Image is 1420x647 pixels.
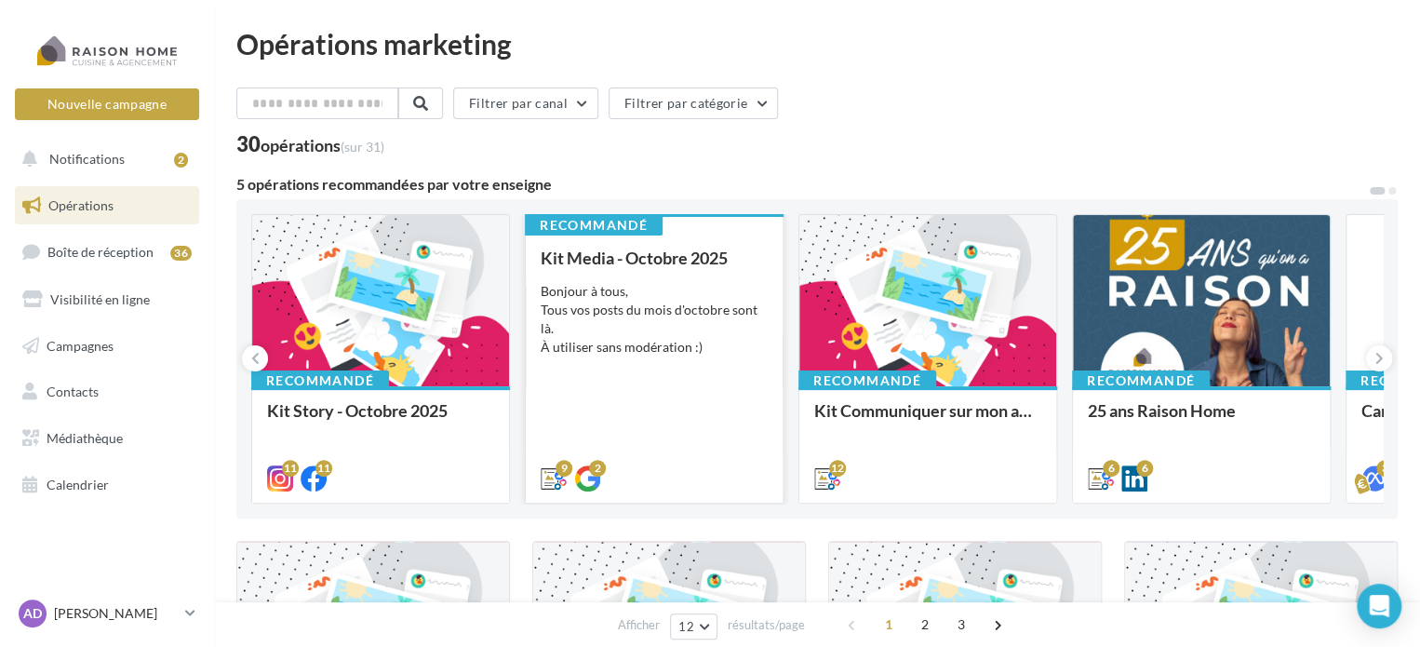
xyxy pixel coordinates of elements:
div: Recommandé [1072,371,1210,391]
span: Campagnes [47,337,114,353]
div: 6 [1136,460,1153,477]
a: Opérations [11,186,203,225]
a: Boîte de réception36 [11,232,203,272]
span: Notifications [49,151,125,167]
span: Calendrier [47,477,109,492]
span: Opérations [48,197,114,213]
span: 1 [874,610,904,640]
div: 30 [236,134,384,155]
div: Recommandé [798,371,936,391]
div: Kit Media - Octobre 2025 [541,249,768,267]
div: 11 [282,460,299,477]
button: 12 [670,613,717,640]
span: Contacts [47,384,99,399]
span: AD [23,604,42,623]
div: opérations [261,137,384,154]
div: 25 ans Raison Home [1088,401,1315,438]
span: résultats/page [728,616,805,634]
span: Visibilité en ligne [50,291,150,307]
a: Visibilité en ligne [11,280,203,319]
span: Boîte de réception [47,244,154,260]
div: 9 [556,460,572,477]
div: Kit Story - Octobre 2025 [267,401,494,438]
div: Bonjour à tous, Tous vos posts du mois d'octobre sont là. À utiliser sans modération :) [541,282,768,357]
div: 3 [1376,460,1393,477]
button: Filtrer par canal [453,88,598,119]
a: Campagnes [11,327,203,366]
div: 6 [1103,460,1119,477]
div: 36 [170,246,192,261]
div: 11 [315,460,332,477]
span: Afficher [618,616,660,634]
div: Kit Communiquer sur mon activité [814,401,1041,438]
button: Notifications 2 [11,140,195,179]
div: 2 [174,153,188,168]
span: Médiathèque [47,430,123,446]
span: 3 [946,610,976,640]
span: 12 [678,619,694,634]
button: Nouvelle campagne [15,88,199,120]
a: AD [PERSON_NAME] [15,596,199,631]
div: 5 opérations recommandées par votre enseigne [236,177,1368,192]
span: (sur 31) [341,139,384,155]
a: Médiathèque [11,419,203,458]
div: Recommandé [525,215,663,236]
span: 2 [910,610,940,640]
div: 12 [829,460,846,477]
div: Open Intercom Messenger [1357,584,1401,628]
button: Filtrer par catégorie [609,88,778,119]
a: Calendrier [11,465,203,505]
a: Contacts [11,372,203,411]
div: Opérations marketing [236,30,1398,58]
p: [PERSON_NAME] [54,604,178,623]
div: Recommandé [251,371,389,391]
div: 2 [589,460,606,477]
